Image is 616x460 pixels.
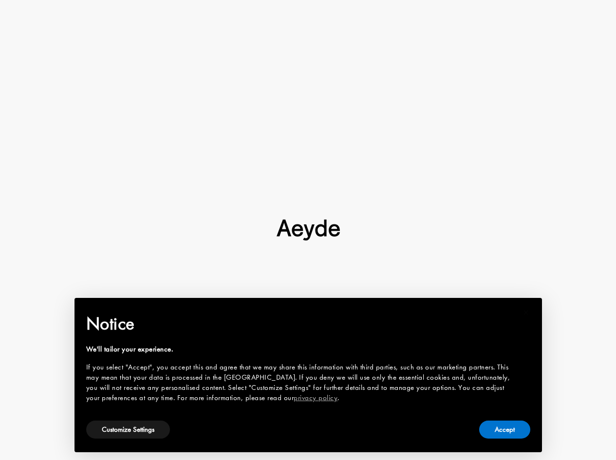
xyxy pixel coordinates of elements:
div: If you select "Accept", you accept this and agree that we may share this information with third p... [86,362,515,403]
h2: Notice [86,311,515,336]
button: Accept [479,421,530,439]
div: We'll tailor your experience. [86,344,515,354]
span: × [523,305,529,320]
button: Customize Settings [86,421,170,439]
a: privacy policy [294,393,337,403]
img: footer-logo.svg [277,220,340,241]
button: Close this notice [515,301,538,324]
